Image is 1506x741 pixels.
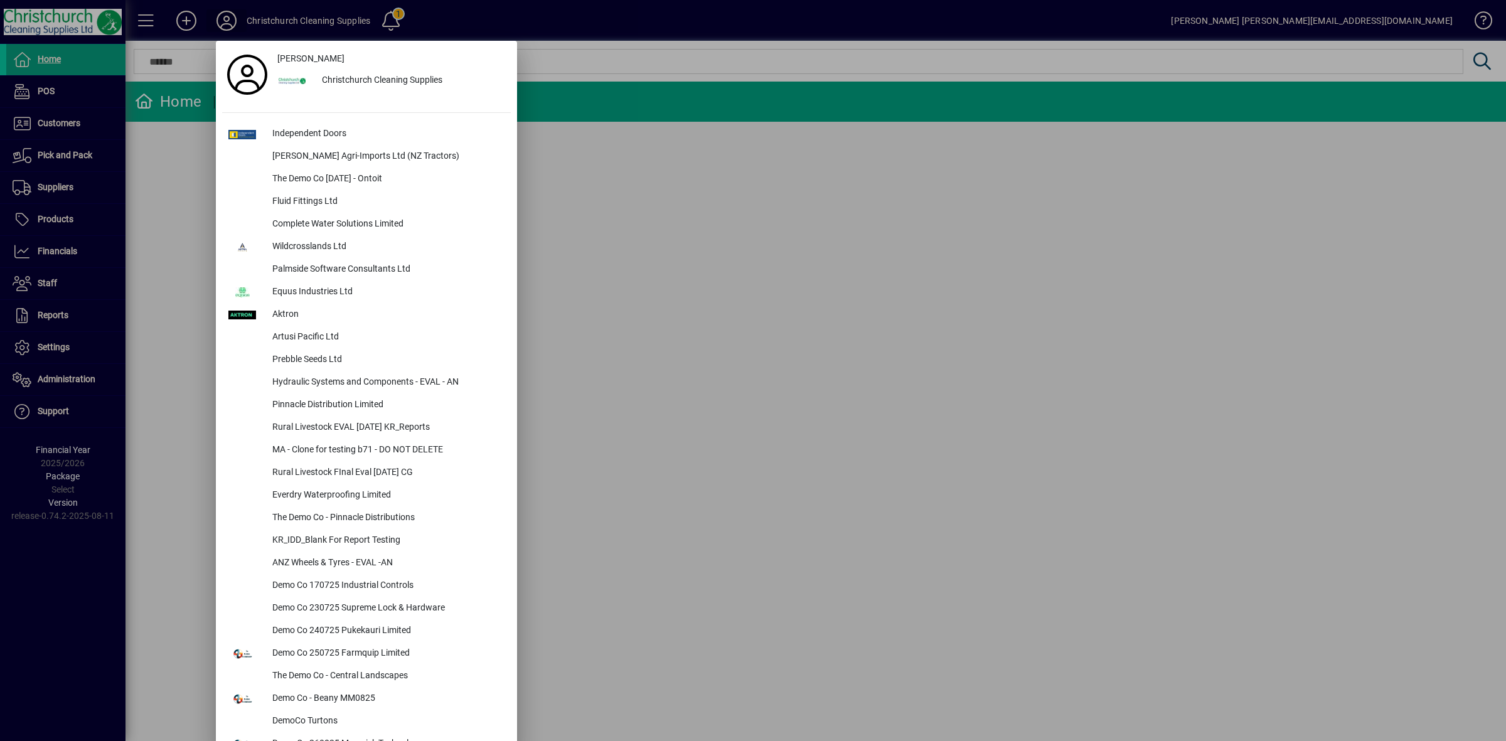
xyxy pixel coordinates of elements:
div: Rural Livestock EVAL [DATE] KR_Reports [262,417,511,439]
button: Independent Doors [222,123,511,146]
button: Wildcrosslands Ltd [222,236,511,259]
div: Demo Co 230725 Supreme Lock & Hardware [262,597,511,620]
button: Pinnacle Distribution Limited [222,394,511,417]
div: Palmside Software Consultants Ltd [262,259,511,281]
button: DemoCo Turtons [222,710,511,733]
a: [PERSON_NAME] [272,47,511,70]
button: Fluid Fittings Ltd [222,191,511,213]
div: Rural Livestock FInal Eval [DATE] CG [262,462,511,484]
button: Hydraulic Systems and Components - EVAL - AN [222,371,511,394]
div: [PERSON_NAME] Agri-Imports Ltd (NZ Tractors) [262,146,511,168]
div: Demo Co 250725 Farmquip Limited [262,642,511,665]
div: Everdry Waterproofing Limited [262,484,511,507]
div: The Demo Co - Central Landscapes [262,665,511,688]
button: The Demo Co - Central Landscapes [222,665,511,688]
button: Demo Co 170725 Industrial Controls [222,575,511,597]
div: Demo Co - Beany MM0825 [262,688,511,710]
div: Christchurch Cleaning Supplies [312,70,511,92]
div: ANZ Wheels & Tyres - EVAL -AN [262,552,511,575]
div: Prebble Seeds Ltd [262,349,511,371]
button: ANZ Wheels & Tyres - EVAL -AN [222,552,511,575]
button: Demo Co - Beany MM0825 [222,688,511,710]
button: Rural Livestock FInal Eval [DATE] CG [222,462,511,484]
button: Demo Co 250725 Farmquip Limited [222,642,511,665]
button: [PERSON_NAME] Agri-Imports Ltd (NZ Tractors) [222,146,511,168]
div: Demo Co 170725 Industrial Controls [262,575,511,597]
div: Fluid Fittings Ltd [262,191,511,213]
div: KR_IDD_Blank For Report Testing [262,530,511,552]
button: KR_IDD_Blank For Report Testing [222,530,511,552]
div: Wildcrosslands Ltd [262,236,511,259]
div: MA - Clone for testing b71 - DO NOT DELETE [262,439,511,462]
div: Hydraulic Systems and Components - EVAL - AN [262,371,511,394]
button: Equus Industries Ltd [222,281,511,304]
div: The Demo Co - Pinnacle Distributions [262,507,511,530]
div: Complete Water Solutions Limited [262,213,511,236]
button: Complete Water Solutions Limited [222,213,511,236]
button: The Demo Co [DATE] - Ontoit [222,168,511,191]
a: Profile [222,63,272,86]
div: Independent Doors [262,123,511,146]
button: Rural Livestock EVAL [DATE] KR_Reports [222,417,511,439]
span: [PERSON_NAME] [277,52,344,65]
button: Demo Co 240725 Pukekauri Limited [222,620,511,642]
div: Aktron [262,304,511,326]
div: Demo Co 240725 Pukekauri Limited [262,620,511,642]
button: Everdry Waterproofing Limited [222,484,511,507]
button: MA - Clone for testing b71 - DO NOT DELETE [222,439,511,462]
div: Equus Industries Ltd [262,281,511,304]
button: Demo Co 230725 Supreme Lock & Hardware [222,597,511,620]
button: The Demo Co - Pinnacle Distributions [222,507,511,530]
div: DemoCo Turtons [262,710,511,733]
button: Prebble Seeds Ltd [222,349,511,371]
button: Palmside Software Consultants Ltd [222,259,511,281]
button: Artusi Pacific Ltd [222,326,511,349]
button: Aktron [222,304,511,326]
div: Artusi Pacific Ltd [262,326,511,349]
div: The Demo Co [DATE] - Ontoit [262,168,511,191]
div: Pinnacle Distribution Limited [262,394,511,417]
button: Christchurch Cleaning Supplies [272,70,511,92]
